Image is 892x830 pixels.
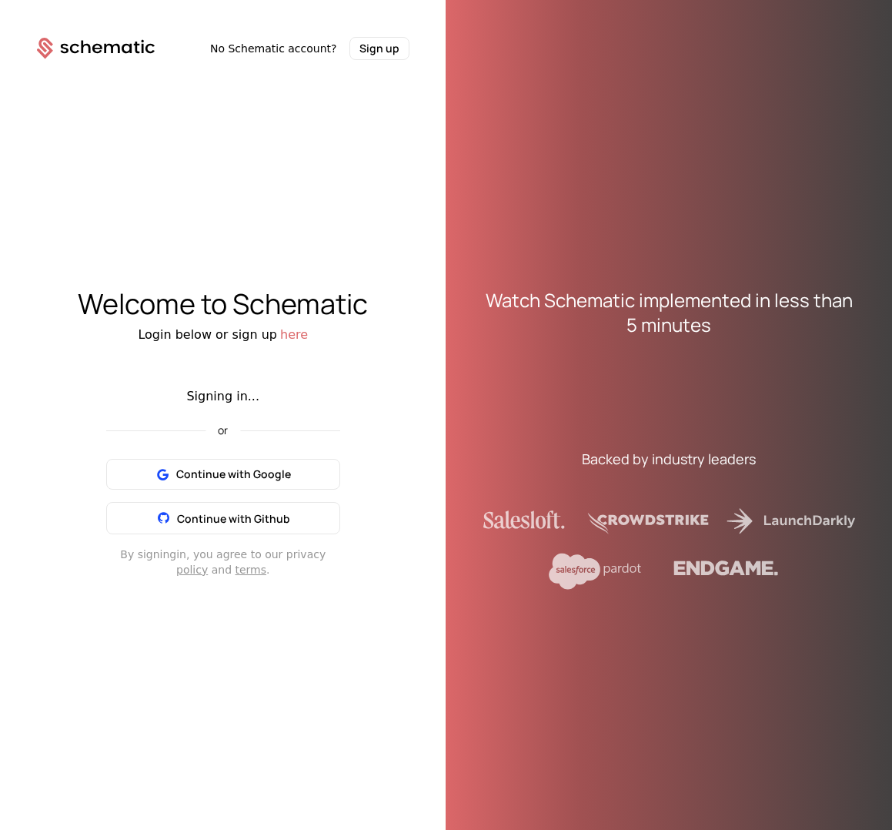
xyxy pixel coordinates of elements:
span: or [205,425,240,436]
button: Continue with Github [106,502,340,534]
div: Signing in... [106,387,340,406]
button: Sign up [349,37,409,60]
span: Continue with Google [176,467,291,482]
a: terms [235,564,266,576]
div: Backed by industry leaders [582,448,756,470]
a: policy [176,564,208,576]
button: Continue with Google [106,459,340,490]
span: No Schematic account? [210,41,337,56]
button: here [280,326,308,344]
div: By signing in , you agree to our privacy and . [106,547,340,577]
span: Continue with Github [177,511,290,526]
div: Watch Schematic implemented in less than 5 minutes [483,288,856,337]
